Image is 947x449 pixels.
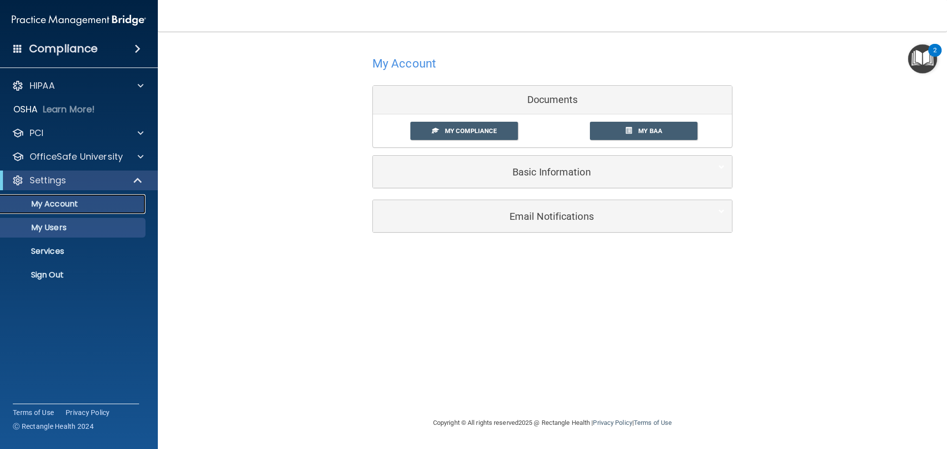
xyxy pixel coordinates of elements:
p: HIPAA [30,80,55,92]
a: PCI [12,127,144,139]
a: Settings [12,174,143,186]
h5: Basic Information [380,167,694,177]
p: Settings [30,174,66,186]
h5: Email Notifications [380,211,694,222]
p: My Account [6,199,141,209]
div: Documents [373,86,732,114]
h4: My Account [372,57,436,70]
div: Copyright © All rights reserved 2025 @ Rectangle Health | | [372,407,732,439]
p: Learn More! [43,104,95,115]
a: HIPAA [12,80,144,92]
p: PCI [30,127,43,139]
a: Privacy Policy [593,419,632,426]
a: OfficeSafe University [12,151,144,163]
p: Sign Out [6,270,141,280]
span: My BAA [638,127,662,135]
p: OSHA [13,104,38,115]
div: 2 [933,50,937,63]
a: Email Notifications [380,205,725,227]
button: Open Resource Center, 2 new notifications [908,44,937,73]
p: OfficeSafe University [30,151,123,163]
img: PMB logo [12,10,146,30]
h4: Compliance [29,42,98,56]
p: Services [6,246,141,256]
span: My Compliance [445,127,497,135]
span: Ⓒ Rectangle Health 2024 [13,421,94,431]
a: Terms of Use [634,419,672,426]
a: Basic Information [380,161,725,183]
a: Privacy Policy [66,408,110,417]
a: Terms of Use [13,408,54,417]
p: My Users [6,223,141,233]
